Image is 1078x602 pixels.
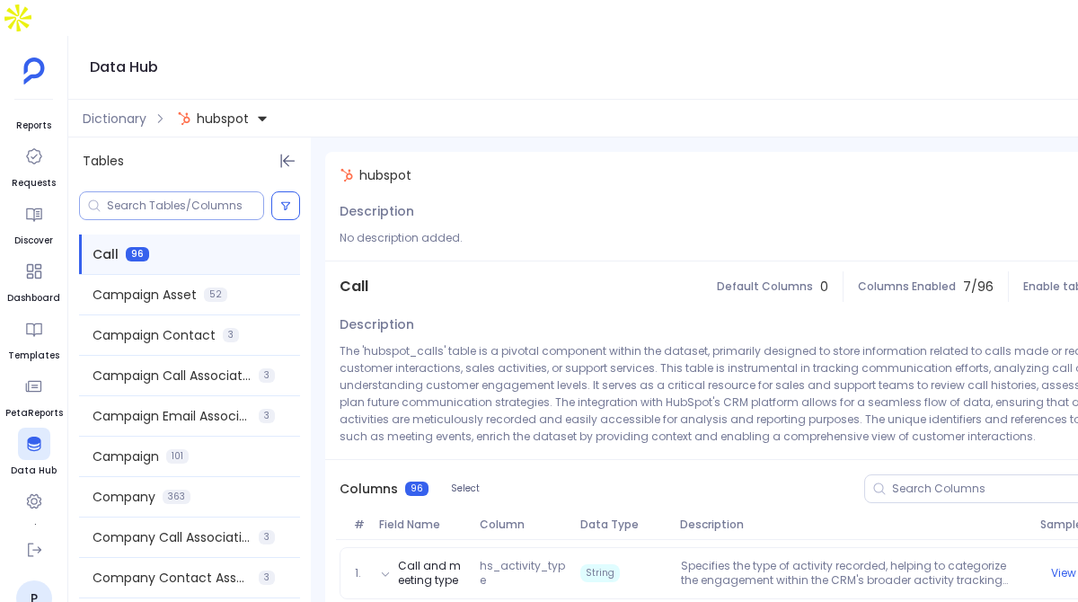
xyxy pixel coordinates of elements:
[439,477,491,500] button: Select
[93,447,159,465] span: Campaign
[93,488,155,506] span: Company
[93,367,252,385] span: Campaign Call Association
[580,564,620,582] span: String
[473,559,573,588] span: hs_activity_type
[68,137,311,184] div: Tables
[7,255,60,305] a: Dashboard
[259,368,275,383] span: 3
[963,278,994,296] span: 7 / 96
[93,245,119,263] span: Call
[259,571,275,585] span: 3
[90,55,158,80] h1: Data Hub
[13,485,55,536] a: Settings
[259,530,275,544] span: 3
[820,278,828,296] span: 0
[12,176,56,190] span: Requests
[163,490,190,504] span: 363
[8,349,59,363] span: Templates
[83,110,146,128] span: Dictionary
[347,518,372,532] span: #
[340,202,414,220] span: Description
[93,326,216,344] span: Campaign Contact
[405,482,429,496] span: 96
[7,291,60,305] span: Dashboard
[93,286,197,304] span: Campaign Asset
[93,407,252,425] span: Campaign Email Association
[340,168,354,182] img: hubspot.svg
[16,119,51,133] span: Reports
[166,449,189,464] span: 101
[340,315,414,333] span: Description
[14,198,53,248] a: Discover
[223,328,239,342] span: 3
[1051,566,1076,580] button: View
[674,559,1033,588] p: Specifies the type of activity recorded, helping to categorize the engagement within the CRM's br...
[473,518,573,532] span: Column
[197,110,249,128] span: hubspot
[340,480,398,498] span: Columns
[107,199,263,213] input: Search Tables/Columns
[398,559,466,588] button: Call and meeting type
[93,569,252,587] span: Company Contact Association
[14,234,53,248] span: Discover
[11,428,57,478] a: Data Hub
[259,409,275,423] span: 3
[275,148,300,173] button: Hide Tables
[204,288,227,302] span: 52
[5,406,63,421] span: PetaReports
[173,104,272,133] button: hubspot
[348,566,373,580] span: 1.
[23,58,45,84] img: petavue logo
[673,518,1033,532] span: Description
[8,313,59,363] a: Templates
[717,279,813,294] span: Default Columns
[177,111,191,126] img: hubspot.svg
[359,166,411,184] span: hubspot
[126,247,149,261] span: 96
[11,464,57,478] span: Data Hub
[372,518,473,532] span: Field Name
[93,528,252,546] span: Company Call Association
[13,521,55,536] span: Settings
[573,518,674,532] span: Data Type
[12,140,56,190] a: Requests
[858,279,956,294] span: Columns Enabled
[5,370,63,421] a: PetaReports
[340,276,368,297] span: Call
